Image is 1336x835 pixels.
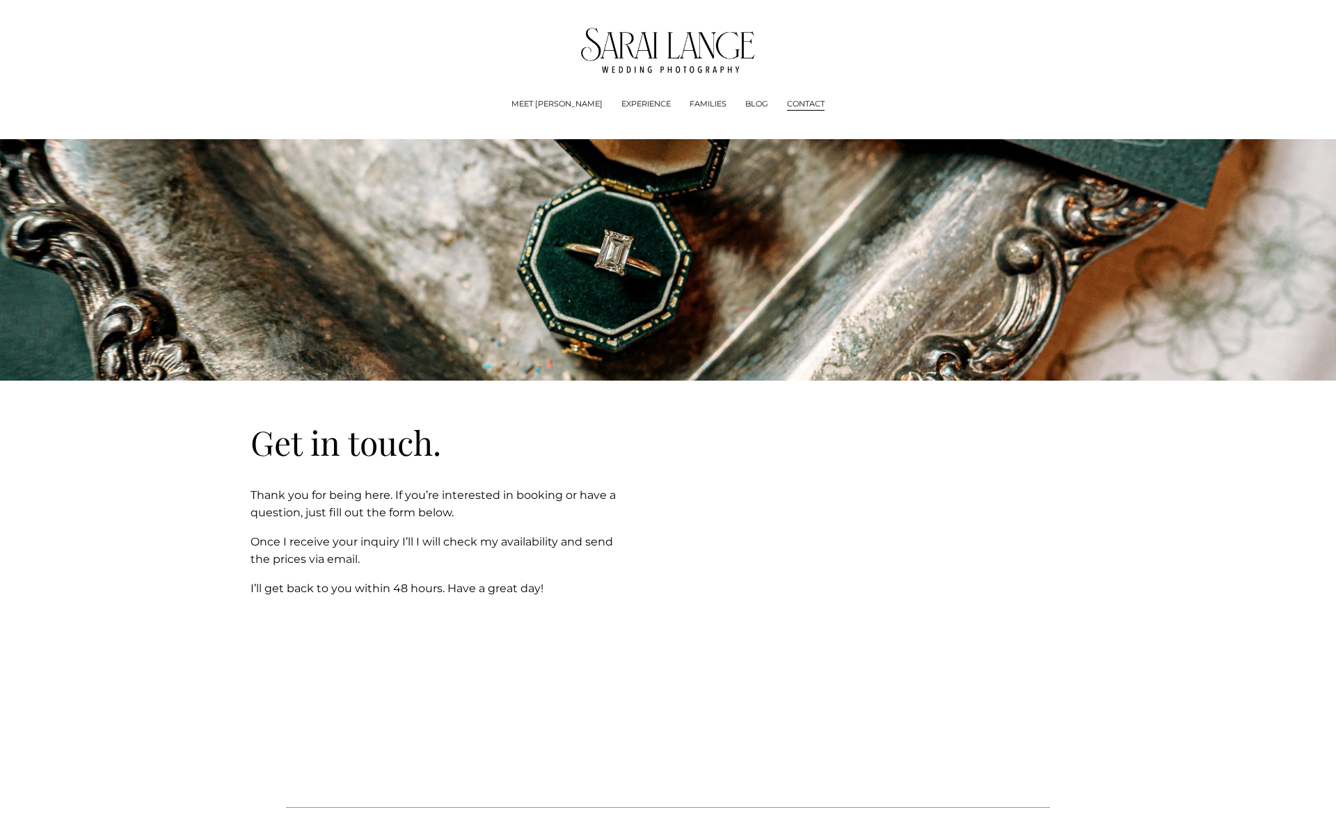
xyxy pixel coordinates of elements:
[621,97,671,111] a: EXPERIENCE
[250,421,629,464] h2: Get in touch.
[690,97,726,111] a: FAMILIES
[581,28,756,73] img: Tennessee Wedding Photographer - Sarai Lange Photography
[250,486,629,522] p: Thank you for being here. If you’re interested in booking or have a question, just fill out the f...
[250,580,629,598] p: I’ll get back to you within 48 hours. Have a great day!
[511,97,603,111] a: MEET [PERSON_NAME]
[745,97,768,111] a: BLOG
[250,533,629,568] p: Once I receive your inquiry I’ll I will check my availability and send the prices via email.
[787,97,825,111] a: CONTACT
